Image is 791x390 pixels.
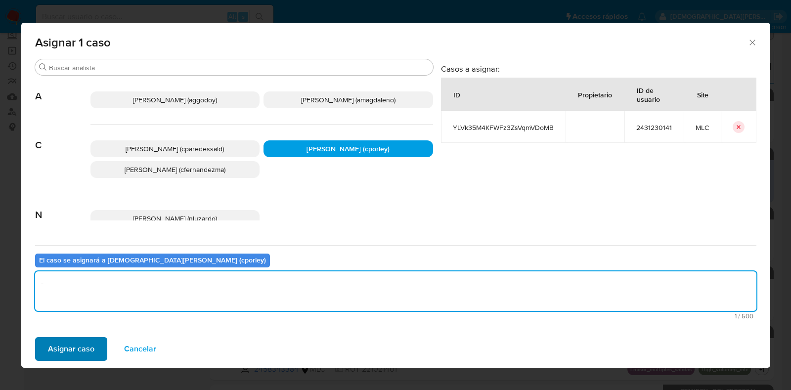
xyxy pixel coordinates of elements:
span: Asignar 1 caso [35,37,748,48]
button: Cerrar ventana [747,38,756,46]
input: Buscar analista [49,63,429,72]
div: [PERSON_NAME] (amagdaleno) [264,91,433,108]
span: [PERSON_NAME] (cporley) [307,144,390,154]
div: Propietario [566,83,624,106]
span: A [35,76,90,102]
div: [PERSON_NAME] (aggodoy) [90,91,260,108]
span: [PERSON_NAME] (cfernandezma) [125,165,225,174]
div: [PERSON_NAME] (cparedessald) [90,140,260,157]
span: YLVk35M4KFWFz3ZsVqmVDoMB [453,123,554,132]
span: [PERSON_NAME] (nluzardo) [133,214,217,223]
span: 2431230141 [636,123,672,132]
b: El caso se asignará a [DEMOGRAPHIC_DATA][PERSON_NAME] (cporley) [39,255,266,265]
div: [PERSON_NAME] (nluzardo) [90,210,260,227]
span: MLC [696,123,709,132]
span: [PERSON_NAME] (amagdaleno) [301,95,395,105]
span: [PERSON_NAME] (aggodoy) [133,95,217,105]
span: C [35,125,90,151]
span: Asignar caso [48,338,94,360]
h3: Casos a asignar: [441,64,756,74]
span: N [35,194,90,221]
button: Cancelar [111,337,169,361]
span: Máximo 500 caracteres [38,313,753,319]
button: Buscar [39,63,47,71]
div: [PERSON_NAME] (cfernandezma) [90,161,260,178]
div: ID [441,83,472,106]
span: [PERSON_NAME] (cparedessald) [126,144,224,154]
button: icon-button [733,121,745,133]
span: Cancelar [124,338,156,360]
textarea: - [35,271,756,311]
button: Asignar caso [35,337,107,361]
div: ID de usuario [625,78,683,111]
div: Site [685,83,720,106]
div: assign-modal [21,23,770,368]
div: [PERSON_NAME] (cporley) [264,140,433,157]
